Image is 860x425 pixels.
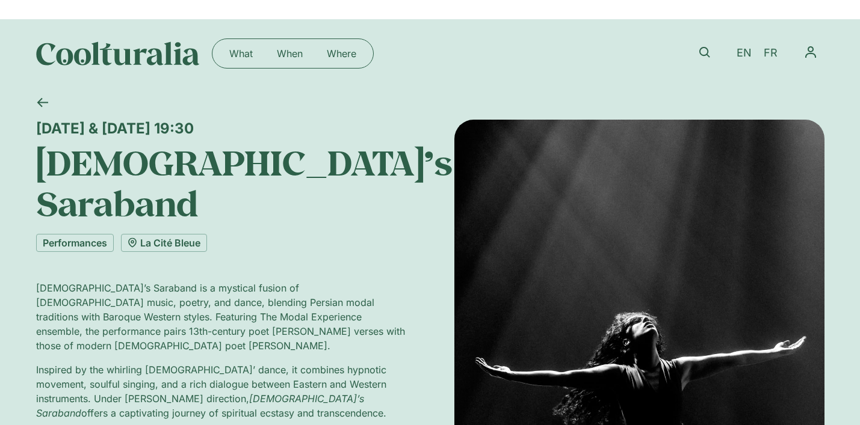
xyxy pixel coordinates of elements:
[764,47,778,60] span: FR
[36,281,406,353] p: [DEMOGRAPHIC_DATA]’s Saraband is a mystical fusion of [DEMOGRAPHIC_DATA] music, poetry, and dance...
[36,362,406,420] p: Inspired by the whirling [DEMOGRAPHIC_DATA]’ dance, it combines hypnotic movement, soulful singin...
[217,44,368,63] nav: Menu
[217,44,265,63] a: What
[758,44,784,62] a: FR
[731,44,758,62] a: EN
[315,44,368,63] a: Where
[36,142,406,224] h1: [DEMOGRAPHIC_DATA]’s Saraband
[121,234,207,252] a: La Cité Bleue
[36,393,364,419] em: [DEMOGRAPHIC_DATA]’s Saraband
[797,38,824,66] button: Menu Toggle
[797,38,824,66] nav: Menu
[36,120,406,137] div: [DATE] & [DATE] 19:30
[36,234,114,252] a: Performances
[737,47,752,60] span: EN
[265,44,315,63] a: When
